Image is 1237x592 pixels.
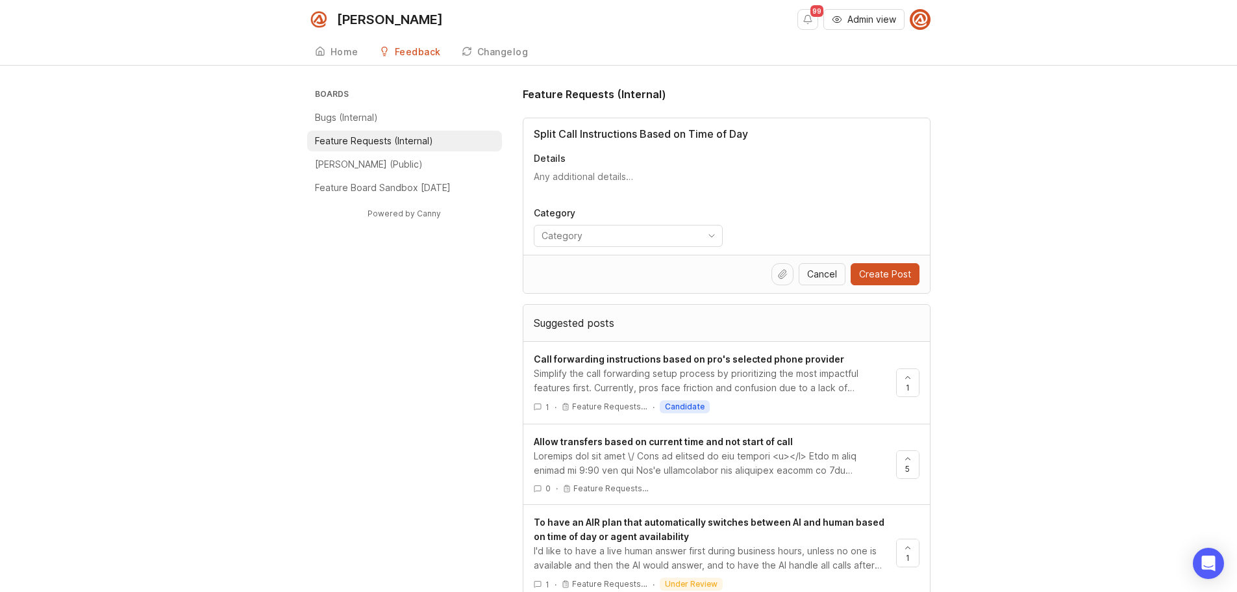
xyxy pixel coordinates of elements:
[534,544,886,573] div: I'd like to have a live human answer first during business hours, unless no one is available and ...
[534,367,886,395] div: Simplify the call forwarding setup process by prioritizing the most impactful features first. Cur...
[534,126,919,142] input: Title
[534,435,896,494] a: Allow transfers based on current time and not start of callLoremips dol sit amet \/ Cons ad elits...
[534,449,886,478] div: Loremips dol sit amet \/ Cons ad elitsed do eiu tempori <u></l> Etdo m aliq enimad mi 9:90 ven qu...
[555,579,556,590] div: ·
[910,9,931,30] img: Nicole Clarida
[366,206,443,221] a: Powered by Canny
[315,135,433,148] p: Feature Requests (Internal)
[534,436,793,447] span: Allow transfers based on current time and not start of call
[896,368,919,397] button: 1
[1193,548,1224,579] div: Open Intercom Messenger
[371,39,449,66] a: Feedback
[542,229,700,243] input: Category
[556,483,558,494] div: ·
[523,305,930,341] div: Suggested posts
[807,268,837,281] span: Cancel
[534,515,896,591] a: To have an AIR plan that automatically switches between AI and human based on time of day or agen...
[905,463,910,474] span: 5
[851,263,919,285] button: Create Post
[572,402,647,412] p: Feature Requests…
[534,354,844,365] span: Call forwarding instructions based on pro's selected phone provider
[701,231,722,241] svg: toggle icon
[572,579,647,589] p: Feature Requests…
[545,402,549,413] span: 1
[534,152,919,165] p: Details
[573,483,649,494] p: Feature Requests…
[906,382,910,393] span: 1
[799,263,845,285] button: Cancel
[307,154,502,175] a: [PERSON_NAME] (Public)
[534,207,723,220] p: Category
[331,47,358,57] div: Home
[315,181,451,194] p: Feature Board Sandbox [DATE]
[315,111,378,124] p: Bugs (Internal)
[896,450,919,479] button: 5
[823,9,905,30] button: Admin view
[454,39,536,66] a: Changelog
[315,158,423,171] p: [PERSON_NAME] (Public)
[665,402,705,412] p: candidate
[653,402,655,413] div: ·
[534,225,723,247] div: toggle menu
[307,177,502,198] a: Feature Board Sandbox [DATE]
[545,579,549,590] span: 1
[534,517,884,542] span: To have an AIR plan that automatically switches between AI and human based on time of day or agen...
[395,47,441,57] div: Feedback
[312,86,502,105] h3: Boards
[906,552,910,563] span: 1
[847,13,896,26] span: Admin view
[534,352,896,413] a: Call forwarding instructions based on pro's selected phone providerSimplify the call forwarding s...
[896,539,919,567] button: 1
[337,13,443,26] div: [PERSON_NAME]
[545,483,551,494] span: 0
[523,86,666,102] h1: Feature Requests (Internal)
[665,579,718,589] p: under review
[307,39,366,66] a: Home
[477,47,529,57] div: Changelog
[307,8,331,31] img: Smith.ai logo
[307,107,502,128] a: Bugs (Internal)
[307,131,502,151] a: Feature Requests (Internal)
[859,268,911,281] span: Create Post
[653,579,655,590] div: ·
[534,170,919,196] textarea: Details
[555,402,556,413] div: ·
[797,9,818,30] button: Notifications
[810,5,823,17] span: 99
